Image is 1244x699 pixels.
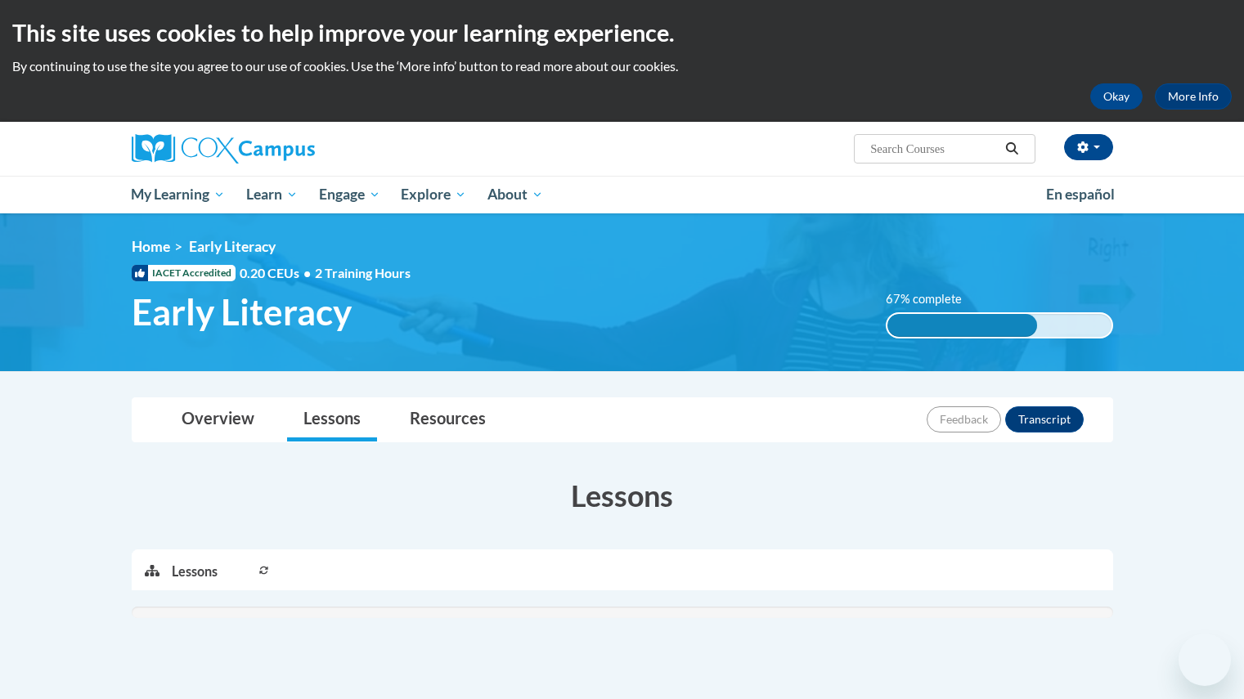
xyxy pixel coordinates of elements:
[236,176,308,213] a: Learn
[1035,177,1125,212] a: En español
[869,139,999,159] input: Search Courses
[315,265,411,280] span: 2 Training Hours
[477,176,554,213] a: About
[1005,406,1084,432] button: Transcript
[132,134,315,164] img: Cox Campus
[393,398,502,441] a: Resources
[487,185,543,204] span: About
[1046,186,1115,203] span: En español
[132,290,352,334] span: Early Literacy
[303,265,311,280] span: •
[240,264,315,282] span: 0.20 CEUs
[308,176,391,213] a: Engage
[132,265,236,281] span: IACET Accredited
[1155,83,1232,110] a: More Info
[1090,83,1143,110] button: Okay
[927,406,1001,432] button: Feedback
[401,185,466,204] span: Explore
[12,16,1232,49] h2: This site uses cookies to help improve your learning experience.
[1179,634,1231,686] iframe: Button to launch messaging window
[189,238,276,255] span: Early Literacy
[172,562,218,580] p: Lessons
[886,290,980,308] label: 67% complete
[887,314,1037,337] div: 67% complete
[999,139,1024,159] button: Search
[319,185,380,204] span: Engage
[12,57,1232,75] p: By continuing to use the site you agree to our use of cookies. Use the ‘More info’ button to read...
[132,134,442,164] a: Cox Campus
[287,398,377,441] a: Lessons
[246,185,298,204] span: Learn
[1064,134,1113,160] button: Account Settings
[121,176,236,213] a: My Learning
[165,398,271,441] a: Overview
[390,176,477,213] a: Explore
[107,176,1138,213] div: Main menu
[132,475,1113,516] h3: Lessons
[131,185,225,204] span: My Learning
[132,238,170,255] a: Home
